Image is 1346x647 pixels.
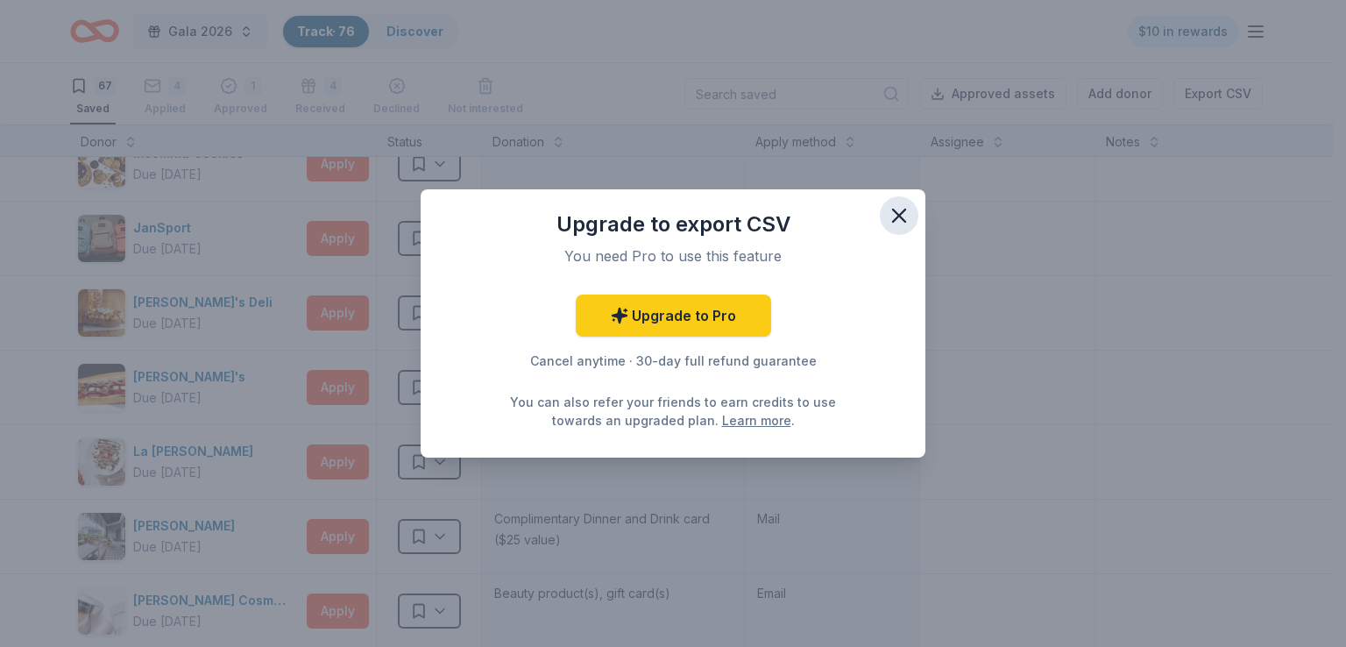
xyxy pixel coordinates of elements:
a: Learn more [722,411,791,430]
div: You can also refer your friends to earn credits to use towards an upgraded plan. . [505,393,841,430]
div: Upgrade to export CSV [456,210,890,238]
div: Cancel anytime · 30-day full refund guarantee [456,351,890,372]
a: Upgrade to Pro [576,295,771,337]
div: You need Pro to use this feature [477,245,869,267]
